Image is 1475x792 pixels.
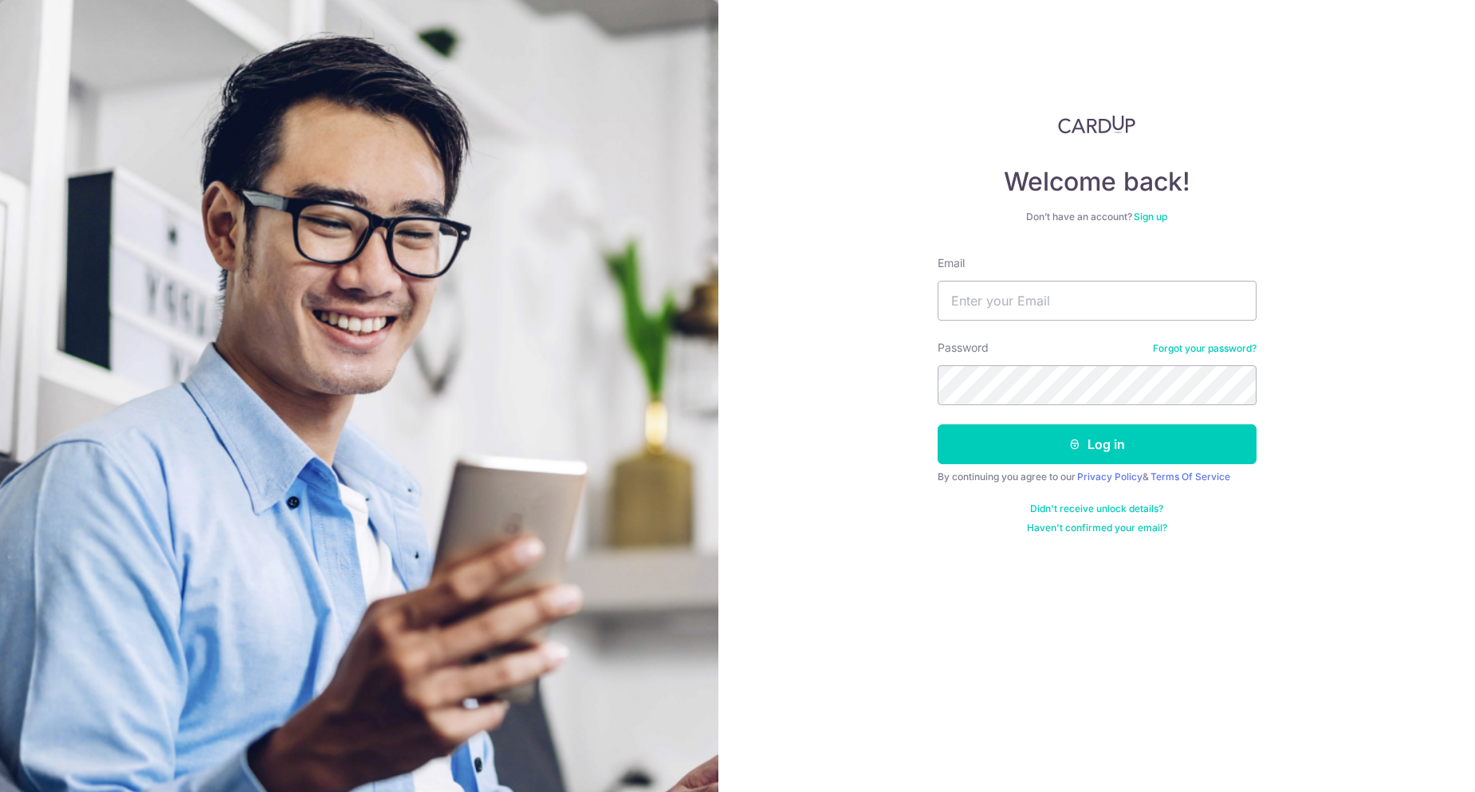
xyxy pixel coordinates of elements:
[1150,471,1230,483] a: Terms Of Service
[938,471,1257,483] div: By continuing you agree to our &
[938,281,1257,321] input: Enter your Email
[938,424,1257,464] button: Log in
[1030,502,1163,515] a: Didn't receive unlock details?
[1027,522,1167,534] a: Haven't confirmed your email?
[1153,342,1257,355] a: Forgot your password?
[1134,211,1167,223] a: Sign up
[938,166,1257,198] h4: Welcome back!
[1077,471,1143,483] a: Privacy Policy
[938,340,989,356] label: Password
[1058,115,1136,134] img: CardUp Logo
[938,211,1257,223] div: Don’t have an account?
[938,255,965,271] label: Email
